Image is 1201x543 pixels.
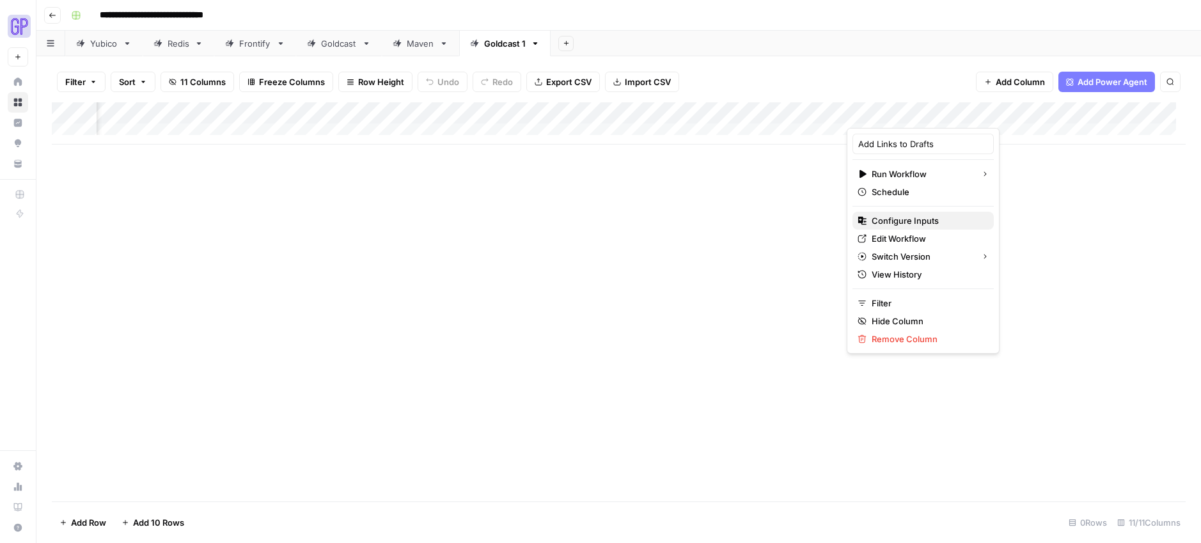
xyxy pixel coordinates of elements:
div: Yubico [90,37,118,50]
span: Add Column [996,75,1045,88]
span: Add Power Agent [1078,75,1147,88]
button: Filter [57,72,106,92]
span: Freeze Columns [259,75,325,88]
a: Redis [143,31,214,56]
div: 0 Rows [1064,512,1112,533]
div: Goldcast 1 [484,37,526,50]
span: Row Height [358,75,404,88]
div: Maven [407,37,434,50]
span: Import CSV [625,75,671,88]
span: Switch Version [872,250,971,263]
span: Export CSV [546,75,592,88]
div: 11/11 Columns [1112,512,1186,533]
span: Configure Inputs [872,214,984,227]
a: Learning Hub [8,497,28,517]
button: Add Power Agent [1058,72,1155,92]
img: Growth Plays Logo [8,15,31,38]
a: Settings [8,456,28,476]
span: Edit Workflow [872,232,984,245]
button: Add Row [52,512,114,533]
span: Undo [437,75,459,88]
button: Undo [418,72,467,92]
span: View History [872,268,984,281]
a: Frontify [214,31,296,56]
span: Filter [872,297,984,310]
a: Insights [8,113,28,133]
a: Goldcast [296,31,382,56]
button: Help + Support [8,517,28,538]
a: Goldcast 1 [459,31,551,56]
button: Add Column [976,72,1053,92]
span: Redo [492,75,513,88]
a: Home [8,72,28,92]
span: Filter [65,75,86,88]
a: Usage [8,476,28,497]
button: Export CSV [526,72,600,92]
span: Schedule [872,185,984,198]
span: Remove Column [872,333,984,345]
span: 11 Columns [180,75,226,88]
button: 11 Columns [161,72,234,92]
button: Row Height [338,72,412,92]
span: Sort [119,75,136,88]
button: Workspace: Growth Plays [8,10,28,42]
div: Goldcast [321,37,357,50]
div: Frontify [239,37,271,50]
button: Import CSV [605,72,679,92]
a: Opportunities [8,133,28,153]
span: Add Row [71,516,106,529]
button: Freeze Columns [239,72,333,92]
a: Yubico [65,31,143,56]
span: Hide Column [872,315,984,327]
button: Add 10 Rows [114,512,192,533]
button: Redo [473,72,521,92]
div: Redis [168,37,189,50]
span: Run Workflow [872,168,971,180]
a: Your Data [8,153,28,174]
a: Browse [8,92,28,113]
button: Sort [111,72,155,92]
a: Maven [382,31,459,56]
span: Add 10 Rows [133,516,184,529]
